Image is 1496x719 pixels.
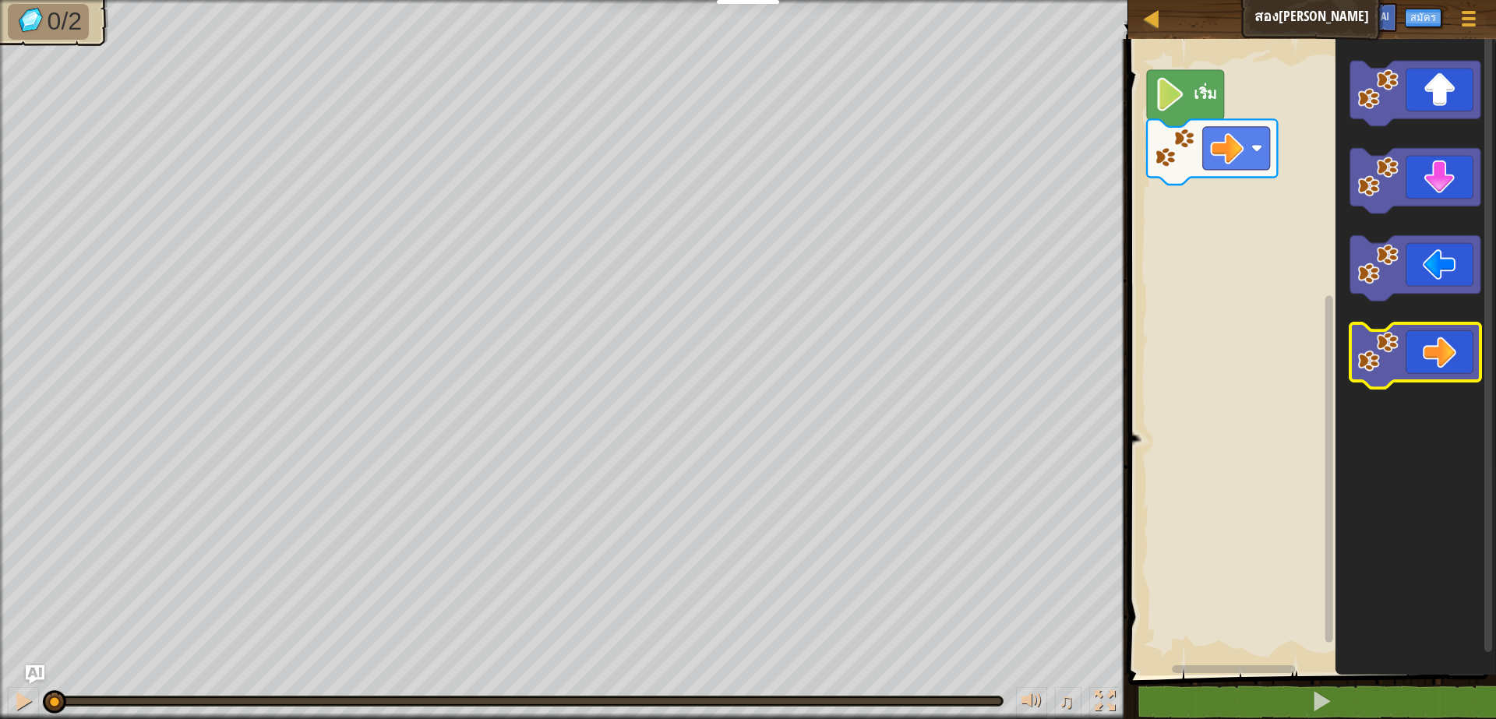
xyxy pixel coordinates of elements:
[8,4,89,40] li: เก็บอัญมณี
[8,687,39,719] button: Ctrl + P: Pause
[26,665,44,684] button: Ask AI
[1355,3,1397,32] button: Ask AI
[1405,9,1441,27] button: สมัคร
[1124,31,1496,675] div: พื้นที่ทำงาน Blockly
[1016,687,1047,719] button: ปรับระดับเสียง
[48,7,82,35] span: 0/2
[1089,687,1120,719] button: สลับเป็นเต็มจอ
[1449,3,1488,40] button: แสดงเมนูเกมส์
[1363,9,1389,23] span: Ask AI
[1058,689,1074,713] span: ♫
[1055,687,1081,719] button: ♫
[1194,83,1217,104] text: เริ่ม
